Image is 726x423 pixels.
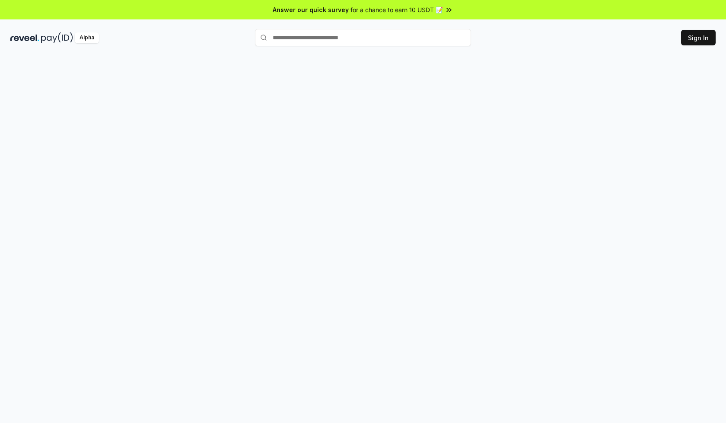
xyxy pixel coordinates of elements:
[350,5,443,14] span: for a chance to earn 10 USDT 📝
[10,32,39,43] img: reveel_dark
[75,32,99,43] div: Alpha
[41,32,73,43] img: pay_id
[273,5,349,14] span: Answer our quick survey
[681,30,716,45] button: Sign In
